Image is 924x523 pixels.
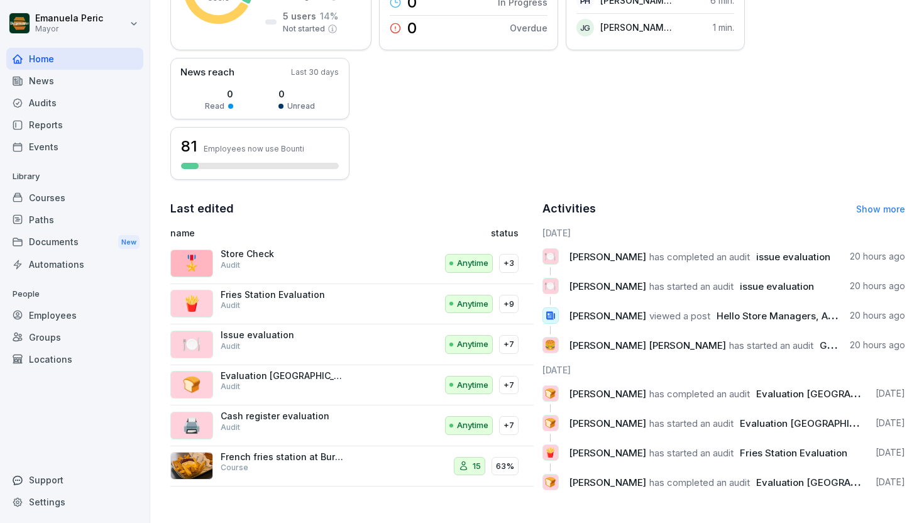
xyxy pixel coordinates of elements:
a: 🍟Fries Station EvaluationAuditAnytime+9 [170,284,534,325]
font: has started an audit [649,417,734,429]
font: Audit [221,422,240,432]
font: [DATE] [876,417,905,428]
font: 🖨️ [182,416,201,434]
font: [DATE] [542,365,571,375]
font: +7 [503,420,514,430]
font: [PERSON_NAME] [PERSON_NAME] [600,22,746,33]
font: viewed a post [649,310,710,322]
font: Documents [29,236,79,247]
a: Events [6,136,143,158]
font: [DATE] [876,388,905,399]
font: 20 hours ago [850,310,905,321]
a: Courses [6,187,143,209]
font: Anytime [457,299,488,309]
font: Evaluation [GEOGRAPHIC_DATA] [740,416,887,429]
font: Peric [81,13,103,23]
font: Issue evaluation [221,329,294,340]
font: Courses [29,192,65,203]
font: Unread [287,101,315,111]
font: Events [29,141,58,152]
font: [DATE] [542,228,571,238]
a: Employees [6,304,143,326]
font: Audit [221,341,240,351]
font: Evaluation [GEOGRAPHIC_DATA] [221,370,359,381]
a: French fries station at Burgermeister®Course1563% [170,446,534,487]
a: Settings [6,491,143,513]
font: 20 hours ago [850,280,905,291]
a: News [6,70,143,92]
font: Locations [29,354,72,365]
font: Audit [221,382,240,391]
font: 🍞 [544,476,556,488]
a: 🎖️Store CheckAuditAnytime+3 [170,243,534,284]
font: Audits [29,97,57,108]
a: Audits [6,92,143,114]
font: Paths [29,214,54,225]
font: People [13,289,40,299]
font: has started an audit [649,280,734,292]
font: [PERSON_NAME] [569,476,646,488]
font: 🍞 [544,387,556,399]
font: Support [29,475,63,485]
font: Reports [29,119,63,130]
font: Anytime [457,420,488,430]
font: Audit [221,300,240,310]
font: Activities [542,202,596,215]
font: issue evaluation [756,251,830,263]
font: Automations [29,259,84,270]
font: has started an audit [729,339,813,351]
font: Grill station evaluation [820,338,922,351]
font: % [330,11,338,21]
a: 🍞Evaluation [GEOGRAPHIC_DATA]AuditAnytime+7 [170,365,534,406]
font: name [170,228,195,238]
font: status [491,228,519,238]
font: Anytime [457,380,488,390]
font: [PERSON_NAME] [569,417,646,429]
font: +7 [503,380,514,390]
font: 81 [181,137,197,155]
font: 🍽️ [544,250,556,262]
a: Groups [6,326,143,348]
font: 🍟 [544,446,556,458]
font: 🍔 [544,339,556,351]
font: Read [205,101,224,111]
font: Evaluation [GEOGRAPHIC_DATA] [756,387,903,400]
a: Automations [6,253,143,275]
font: News [29,75,54,86]
font: [PERSON_NAME] [569,251,646,263]
font: Not started [283,24,325,33]
font: +7 [503,339,514,349]
font: 63% [496,461,514,471]
font: Mayor [35,24,58,33]
font: [PERSON_NAME] [569,447,646,459]
font: Last 30 days [291,67,339,77]
font: French fries station at Burgermeister® [221,451,388,462]
font: [PERSON_NAME] [569,280,646,292]
font: [PERSON_NAME] [569,388,646,400]
a: Paths [6,209,143,231]
font: 0 [407,19,417,37]
font: Anytime [457,258,488,268]
font: [PERSON_NAME] [PERSON_NAME] [569,339,726,351]
font: 20 hours ago [850,251,905,261]
font: +3 [503,258,514,268]
font: Store Check [221,248,274,259]
font: 5 users [283,11,316,21]
a: Home [6,48,143,70]
font: Fries Station Evaluation [740,447,847,459]
font: Cash register evaluation [221,410,329,421]
font: 🍟 [182,294,201,312]
font: 20 hours ago [850,339,905,350]
font: issue evaluation [740,280,814,292]
font: has completed an audit [649,476,750,488]
font: Course [221,463,248,472]
font: Library [13,171,40,181]
font: has completed an audit [649,388,750,400]
font: [DATE] [876,447,905,458]
font: Overdue [510,23,547,33]
a: Show more [856,204,905,214]
a: Locations [6,348,143,370]
font: Audit [221,260,240,270]
a: 🖨️Cash register evaluationAuditAnytime+7 [170,405,534,446]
